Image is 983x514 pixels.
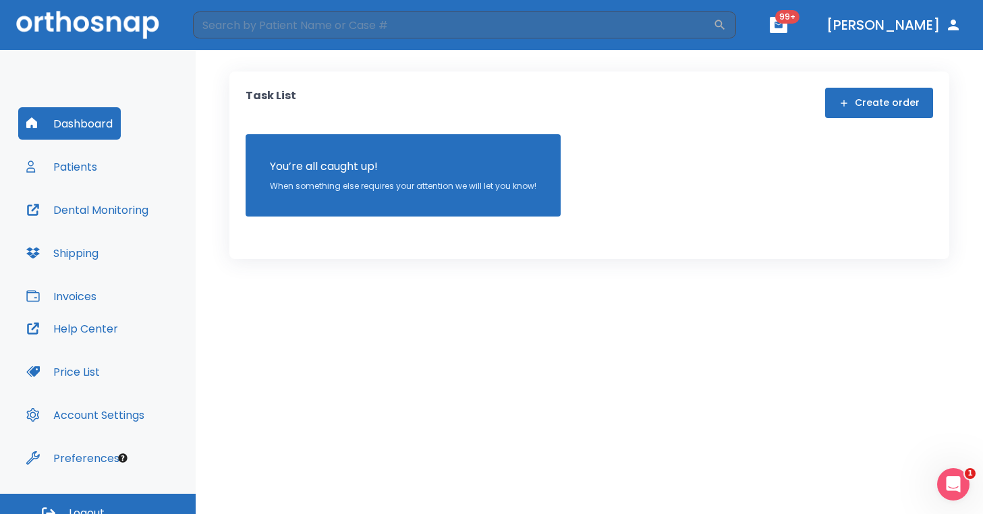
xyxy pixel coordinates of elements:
[18,399,152,431] button: Account Settings
[18,355,108,388] button: Price List
[825,88,933,118] button: Create order
[270,180,536,192] p: When something else requires your attention we will let you know!
[775,10,799,24] span: 99+
[16,11,159,38] img: Orthosnap
[117,452,129,464] div: Tooltip anchor
[18,312,126,345] button: Help Center
[965,468,976,479] span: 1
[246,88,296,118] p: Task List
[270,159,536,175] p: You’re all caught up!
[937,468,970,501] iframe: Intercom live chat
[18,280,105,312] button: Invoices
[18,150,105,183] button: Patients
[18,237,107,269] button: Shipping
[18,442,128,474] button: Preferences
[18,107,121,140] button: Dashboard
[193,11,713,38] input: Search by Patient Name or Case #
[18,194,157,226] button: Dental Monitoring
[821,13,967,37] button: [PERSON_NAME]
